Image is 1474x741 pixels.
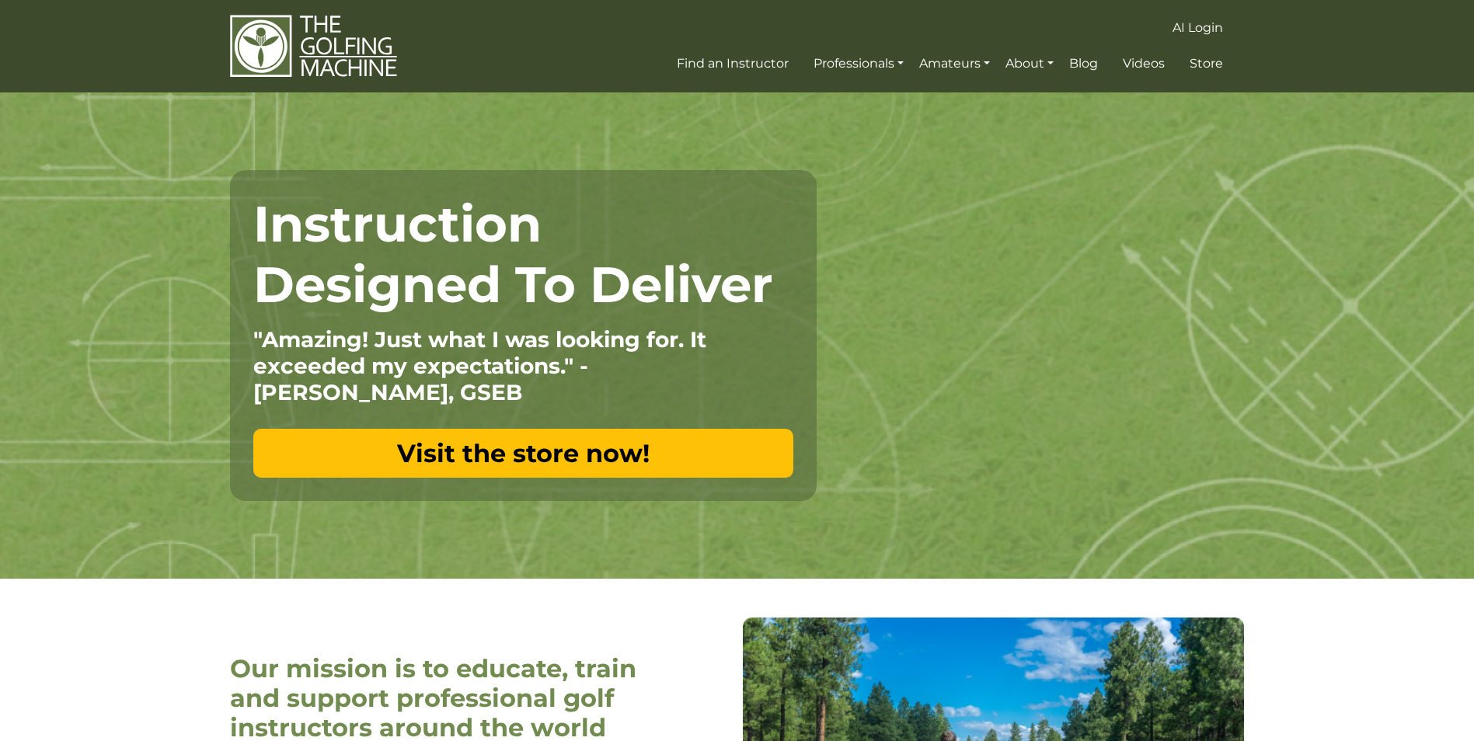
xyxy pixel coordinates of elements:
span: AI Login [1173,20,1223,35]
a: Amateurs [915,50,994,78]
span: Videos [1123,56,1165,71]
h1: Instruction Designed To Deliver [253,193,793,315]
a: Store [1186,50,1227,78]
a: Professionals [810,50,908,78]
a: Videos [1119,50,1169,78]
a: About [1002,50,1058,78]
img: The Golfing Machine [230,14,397,78]
a: Find an Instructor [673,50,793,78]
span: Blog [1069,56,1098,71]
a: Visit the store now! [253,429,793,478]
span: Store [1190,56,1223,71]
a: Blog [1065,50,1102,78]
span: Find an Instructor [677,56,789,71]
a: AI Login [1169,14,1227,42]
p: "Amazing! Just what I was looking for. It exceeded my expectations." - [PERSON_NAME], GSEB [253,326,793,405]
